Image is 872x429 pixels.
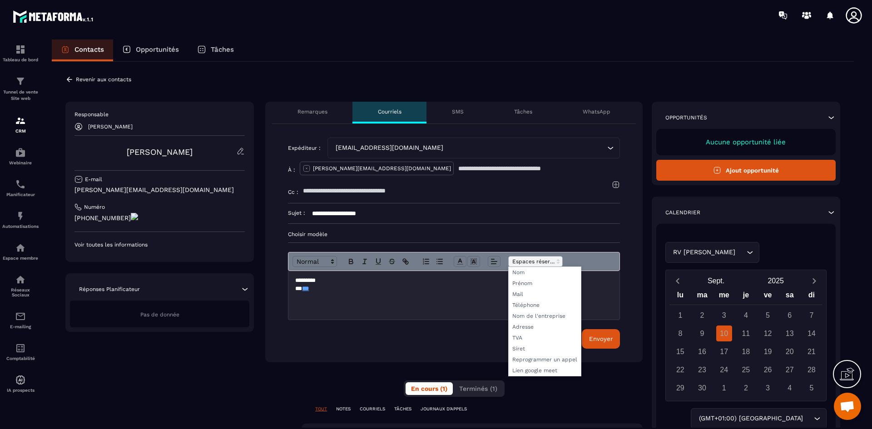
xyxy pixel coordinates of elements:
div: 7 [803,307,819,323]
onoff-telecom-ce-phone-number-wrapper: [PHONE_NUMBER] [74,214,131,222]
p: E-mailing [2,324,39,329]
a: formationformationTableau de bord [2,37,39,69]
img: formation [15,115,26,126]
img: automations [15,242,26,253]
p: Revenir aux contacts [76,76,131,83]
div: 27 [782,362,798,378]
span: Pas de donnée [140,311,179,318]
div: 3 [760,380,776,396]
button: Previous month [669,275,686,287]
span: RV [PERSON_NAME] [671,247,738,257]
p: Tunnel de vente Site web [2,89,39,102]
p: Choisir modèle [288,231,620,238]
p: Réponses Planificateur [79,286,140,293]
p: E-mail [85,176,102,183]
p: Expéditeur : [288,144,321,152]
span: (GMT+01:00) [GEOGRAPHIC_DATA] [697,414,805,424]
button: En cours (1) [406,382,453,395]
p: JOURNAUX D'APPELS [421,406,467,412]
p: Aucune opportunité liée [665,138,827,146]
p: Tâches [514,108,532,115]
a: formationformationTunnel de vente Site web [2,69,39,108]
p: Tâches [211,45,234,54]
p: Webinaire [2,160,39,165]
div: 23 [694,362,710,378]
input: Search for option [445,143,605,153]
img: scheduler [15,179,26,190]
div: 22 [672,362,688,378]
p: SMS [452,108,464,115]
button: Terminés (1) [454,382,503,395]
div: 19 [760,344,776,360]
div: sa [779,289,801,305]
img: social-network [15,274,26,285]
div: 28 [803,362,819,378]
a: social-networksocial-networkRéseaux Sociaux [2,267,39,304]
p: Cc : [288,188,298,196]
button: Open years overlay [746,273,806,289]
img: actions-icon.png [131,213,138,220]
div: di [801,289,822,305]
a: schedulerschedulerPlanificateur [2,172,39,204]
div: Calendar wrapper [669,289,822,396]
a: automationsautomationsWebinaire [2,140,39,172]
div: 18 [738,344,754,360]
div: 30 [694,380,710,396]
div: 5 [803,380,819,396]
div: 13 [782,325,798,341]
div: 10 [716,325,732,341]
a: Contacts [52,39,113,61]
p: Réseaux Sociaux [2,287,39,297]
div: 4 [738,307,754,323]
p: Opportunités [665,114,707,121]
div: 1 [672,307,688,323]
div: 25 [738,362,754,378]
div: Search for option [691,408,827,429]
a: Opportunités [113,39,188,61]
p: Remarques [297,108,327,115]
a: automationsautomationsEspace membre [2,236,39,267]
p: Responsable [74,111,245,118]
img: logo [13,8,94,25]
button: Next month [806,275,822,287]
div: me [713,289,735,305]
div: 3 [716,307,732,323]
p: NOTES [336,406,351,412]
div: lu [669,289,691,305]
img: email [15,311,26,322]
div: 15 [672,344,688,360]
p: WhatsApp [583,108,610,115]
div: 5 [760,307,776,323]
div: 17 [716,344,732,360]
p: Numéro [84,203,105,211]
a: formationformationCRM [2,108,39,140]
button: Ajout opportunité [656,160,836,181]
span: En cours (1) [411,385,447,392]
div: 11 [738,325,754,341]
p: [PERSON_NAME][EMAIL_ADDRESS][DOMAIN_NAME] [313,165,451,172]
p: Sujet : [288,209,305,217]
a: emailemailE-mailing [2,304,39,336]
p: Courriels [378,108,401,115]
p: Tableau de bord [2,57,39,62]
div: Search for option [327,138,620,158]
div: 2 [738,380,754,396]
div: 21 [803,344,819,360]
div: 16 [694,344,710,360]
p: Planificateur [2,192,39,197]
p: CRM [2,128,39,133]
p: Opportunités [136,45,179,54]
p: Espace membre [2,256,39,261]
p: [PERSON_NAME][EMAIL_ADDRESS][DOMAIN_NAME] [74,186,245,194]
div: 20 [782,344,798,360]
button: Envoyer [582,329,620,349]
p: COURRIELS [360,406,385,412]
div: 9 [694,325,710,341]
button: Open months overlay [686,273,746,289]
div: Ouvrir le chat [834,393,861,420]
p: Voir toutes les informations [74,241,245,248]
a: Tâches [188,39,243,61]
a: [PERSON_NAME] [127,147,193,157]
div: ve [757,289,778,305]
p: Contacts [74,45,104,54]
